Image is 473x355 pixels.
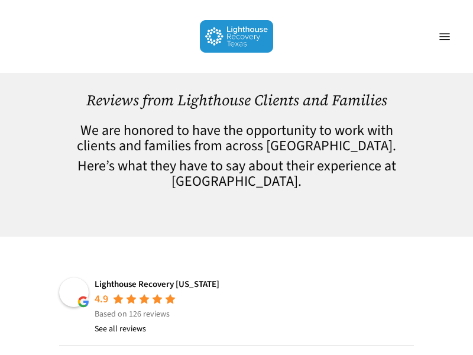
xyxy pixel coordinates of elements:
[200,20,274,53] img: Lighthouse Recovery Texas
[95,322,146,336] a: See all reviews
[95,278,219,291] a: Lighthouse Recovery [US_STATE]
[59,92,414,109] h1: Reviews from Lighthouse Clients and Families
[95,292,108,306] div: 4.9
[59,159,414,189] h4: Here’s what they have to say about their experience at [GEOGRAPHIC_DATA].
[59,277,89,307] img: Lighthouse Recovery Texas
[59,123,414,154] h4: We are honored to have the opportunity to work with clients and families from across [GEOGRAPHIC_...
[433,31,456,43] a: Navigation Menu
[95,308,170,320] span: Based on 126 reviews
